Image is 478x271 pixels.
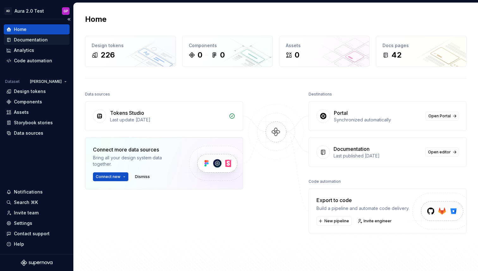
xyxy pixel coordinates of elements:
[14,109,29,115] div: Assets
[391,50,401,60] div: 42
[286,42,363,49] div: Assets
[93,146,178,153] div: Connect more data sources
[309,90,332,99] div: Destinations
[64,15,73,24] button: Collapse sidebar
[334,145,370,153] div: Documentation
[96,174,120,179] span: Connect new
[309,177,341,186] div: Code automation
[132,172,153,181] button: Dismiss
[4,208,70,218] a: Invite team
[426,112,459,120] a: Open Portal
[4,56,70,66] a: Code automation
[14,241,24,247] div: Help
[4,7,12,15] div: AD
[27,77,70,86] button: [PERSON_NAME]
[316,196,409,204] div: Export to code
[383,42,460,49] div: Docs pages
[4,24,70,34] a: Home
[14,99,42,105] div: Components
[334,117,422,123] div: Synchronized automatically
[14,231,50,237] div: Contact support
[110,109,144,117] div: Tokens Studio
[182,36,273,67] a: Components00
[4,187,70,197] button: Notifications
[14,26,27,33] div: Home
[92,42,169,49] div: Design tokens
[30,79,62,84] span: [PERSON_NAME]
[64,9,68,14] div: GP
[4,45,70,55] a: Analytics
[1,4,72,18] button: ADAura 2.0 TestGP
[14,88,46,95] div: Design tokens
[14,37,48,43] div: Documentation
[110,117,225,123] div: Last update [DATE]
[4,197,70,207] button: Search ⌘K
[14,199,38,206] div: Search ⌘K
[93,155,178,167] div: Bring all your design system data together.
[376,36,467,67] a: Docs pages42
[198,50,202,60] div: 0
[428,114,451,119] span: Open Portal
[316,205,409,212] div: Build a pipeline and automate code delivery.
[364,219,392,224] span: Invite engineer
[15,8,44,14] div: Aura 2.0 Test
[334,109,348,117] div: Portal
[14,210,39,216] div: Invite team
[4,218,70,228] a: Settings
[85,90,110,99] div: Data sources
[5,79,20,84] div: Dataset
[4,229,70,239] button: Contact support
[356,217,395,225] a: Invite engineer
[14,189,43,195] div: Notifications
[189,42,266,49] div: Components
[279,36,370,67] a: Assets0
[316,217,352,225] button: New pipeline
[295,50,299,60] div: 0
[220,50,225,60] div: 0
[14,220,32,226] div: Settings
[4,107,70,117] a: Assets
[85,36,176,67] a: Design tokens226
[135,174,150,179] span: Dismiss
[14,58,52,64] div: Code automation
[425,148,459,157] a: Open editor
[85,14,107,24] h2: Home
[4,35,70,45] a: Documentation
[4,118,70,128] a: Storybook stories
[14,47,34,53] div: Analytics
[93,172,128,181] button: Connect new
[4,86,70,96] a: Design tokens
[4,97,70,107] a: Components
[14,130,43,136] div: Data sources
[85,101,243,131] a: Tokens StudioLast update [DATE]
[4,239,70,249] button: Help
[334,153,421,159] div: Last published [DATE]
[428,150,451,155] span: Open editor
[324,219,349,224] span: New pipeline
[101,50,115,60] div: 226
[21,260,52,266] svg: Supernova Logo
[14,120,53,126] div: Storybook stories
[4,128,70,138] a: Data sources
